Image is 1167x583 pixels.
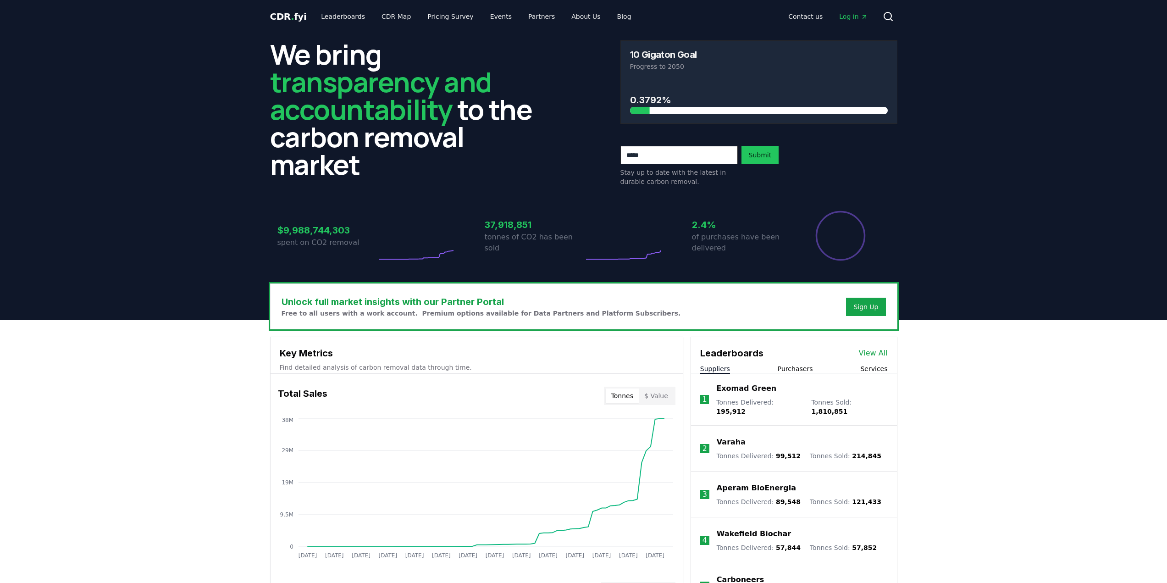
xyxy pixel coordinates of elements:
[277,237,376,248] p: spent on CO2 removal
[485,232,584,254] p: tonnes of CO2 has been sold
[811,408,847,415] span: 1,810,851
[270,63,492,128] span: transparency and accountability
[716,383,776,394] a: Exomad Green
[630,62,888,71] p: Progress to 2050
[700,364,730,373] button: Suppliers
[859,348,888,359] a: View All
[781,8,875,25] nav: Main
[702,443,707,454] p: 2
[314,8,372,25] a: Leaderboards
[810,451,881,461] p: Tonnes Sold :
[700,346,763,360] h3: Leaderboards
[291,11,294,22] span: .
[811,398,887,416] p: Tonnes Sold :
[630,93,888,107] h3: 0.3792%
[778,364,813,373] button: Purchasers
[280,363,674,372] p: Find detailed analysis of carbon removal data through time.
[860,364,887,373] button: Services
[282,447,293,454] tspan: 29M
[810,543,877,552] p: Tonnes Sold :
[270,11,307,22] span: CDR fyi
[717,528,791,539] a: Wakefield Biochar
[815,210,866,261] div: Percentage of sales delivered
[716,408,746,415] span: 195,912
[610,8,639,25] a: Blog
[692,232,791,254] p: of purchases have been delivered
[852,452,881,460] span: 214,845
[280,511,293,518] tspan: 9.5M
[405,552,424,559] tspan: [DATE]
[639,389,674,403] button: $ Value
[717,483,796,494] a: Aperam BioEnergia
[282,479,293,486] tspan: 19M
[702,535,707,546] p: 4
[314,8,638,25] nav: Main
[620,168,738,186] p: Stay up to date with the latest in durable carbon removal.
[716,398,802,416] p: Tonnes Delivered :
[270,40,547,178] h2: We bring to the carbon removal market
[512,552,531,559] tspan: [DATE]
[630,50,697,59] h3: 10 Gigaton Goal
[485,218,584,232] h3: 37,918,851
[846,298,885,316] button: Sign Up
[282,309,681,318] p: Free to all users with a work account. Premium options available for Data Partners and Platform S...
[282,295,681,309] h3: Unlock full market insights with our Partner Portal
[592,552,611,559] tspan: [DATE]
[352,552,371,559] tspan: [DATE]
[539,552,558,559] tspan: [DATE]
[521,8,562,25] a: Partners
[378,552,397,559] tspan: [DATE]
[717,437,746,448] a: Varaha
[432,552,451,559] tspan: [DATE]
[282,417,293,423] tspan: 38M
[810,497,881,506] p: Tonnes Sold :
[741,146,779,164] button: Submit
[702,394,707,405] p: 1
[646,552,664,559] tspan: [DATE]
[374,8,418,25] a: CDR Map
[692,218,791,232] h3: 2.4%
[776,498,801,505] span: 89,548
[290,544,293,550] tspan: 0
[459,552,477,559] tspan: [DATE]
[619,552,638,559] tspan: [DATE]
[832,8,875,25] a: Log in
[564,8,608,25] a: About Us
[717,543,801,552] p: Tonnes Delivered :
[839,12,868,21] span: Log in
[776,544,801,551] span: 57,844
[606,389,639,403] button: Tonnes
[270,10,307,23] a: CDR.fyi
[717,451,801,461] p: Tonnes Delivered :
[776,452,801,460] span: 99,512
[565,552,584,559] tspan: [DATE]
[702,489,707,500] p: 3
[298,552,317,559] tspan: [DATE]
[277,223,376,237] h3: $9,988,744,303
[325,552,343,559] tspan: [DATE]
[483,8,519,25] a: Events
[278,387,327,405] h3: Total Sales
[717,497,801,506] p: Tonnes Delivered :
[485,552,504,559] tspan: [DATE]
[852,498,881,505] span: 121,433
[280,346,674,360] h3: Key Metrics
[781,8,830,25] a: Contact us
[853,302,878,311] a: Sign Up
[852,544,877,551] span: 57,852
[420,8,481,25] a: Pricing Survey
